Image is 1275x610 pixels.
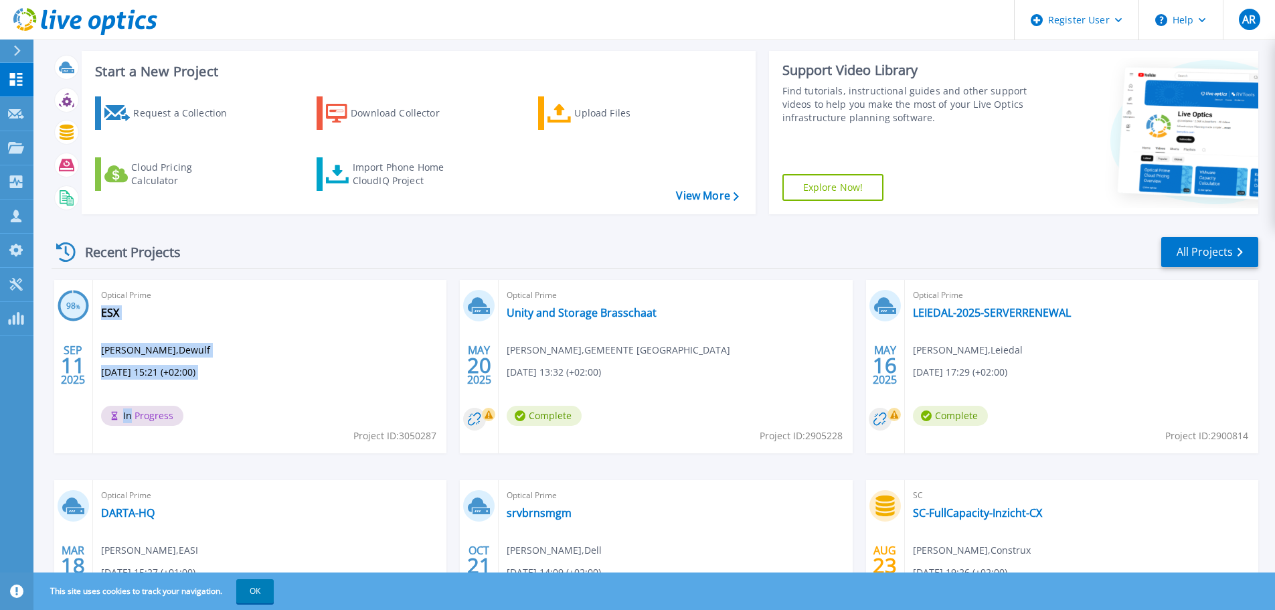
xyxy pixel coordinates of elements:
[574,100,681,127] div: Upload Files
[101,565,195,580] span: [DATE] 15:27 (+01:00)
[913,488,1250,503] span: SC
[353,429,436,443] span: Project ID: 3050287
[58,299,89,314] h3: 98
[60,541,86,590] div: MAR 2025
[538,96,687,130] a: Upload Files
[466,341,492,390] div: MAY 2025
[61,560,85,571] span: 18
[317,96,466,130] a: Download Collector
[507,306,657,319] a: Unity and Storage Brasschaat
[52,236,199,269] div: Recent Projects
[60,341,86,390] div: SEP 2025
[101,543,198,558] span: [PERSON_NAME] , EASI
[507,543,602,558] span: [PERSON_NAME] , Dell
[101,406,183,426] span: In Progress
[913,565,1007,580] span: [DATE] 19:26 (+02:00)
[101,288,438,303] span: Optical Prime
[507,343,730,358] span: [PERSON_NAME] , GEMEENTE [GEOGRAPHIC_DATA]
[95,96,244,130] a: Request a Collection
[913,506,1042,520] a: SC-FullCapacity-Inzicht-CX
[872,541,898,590] div: AUG 2024
[913,343,1023,358] span: [PERSON_NAME] , Leiedal
[76,303,80,310] span: %
[782,62,1032,79] div: Support Video Library
[236,579,274,603] button: OK
[61,360,85,371] span: 11
[782,84,1032,125] div: Find tutorials, instructional guides and other support videos to help you make the most of your L...
[1161,237,1258,267] a: All Projects
[782,174,884,201] a: Explore Now!
[913,306,1071,319] a: LEIEDAL-2025-SERVERRENEWAL
[467,360,491,371] span: 20
[873,360,897,371] span: 16
[913,288,1250,303] span: Optical Prime
[95,64,738,79] h3: Start a New Project
[507,565,601,580] span: [DATE] 14:09 (+02:00)
[101,306,119,319] a: ESX
[913,365,1007,380] span: [DATE] 17:29 (+02:00)
[872,341,898,390] div: MAY 2025
[101,365,195,380] span: [DATE] 15:21 (+02:00)
[1242,14,1256,25] span: AR
[507,506,572,520] a: srvbrnsmgm
[913,543,1031,558] span: [PERSON_NAME] , Construx
[507,288,844,303] span: Optical Prime
[913,406,988,426] span: Complete
[507,406,582,426] span: Complete
[467,560,491,571] span: 21
[131,161,238,187] div: Cloud Pricing Calculator
[351,100,458,127] div: Download Collector
[760,429,843,443] span: Project ID: 2905228
[873,560,897,571] span: 23
[133,100,240,127] div: Request a Collection
[353,161,457,187] div: Import Phone Home CloudIQ Project
[1165,429,1248,443] span: Project ID: 2900814
[95,157,244,191] a: Cloud Pricing Calculator
[507,365,601,380] span: [DATE] 13:32 (+02:00)
[507,488,844,503] span: Optical Prime
[101,343,210,358] span: [PERSON_NAME] , Dewulf
[676,189,738,202] a: View More
[101,488,438,503] span: Optical Prime
[37,579,274,603] span: This site uses cookies to track your navigation.
[466,541,492,590] div: OCT 2024
[101,506,155,520] a: DARTA-HQ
